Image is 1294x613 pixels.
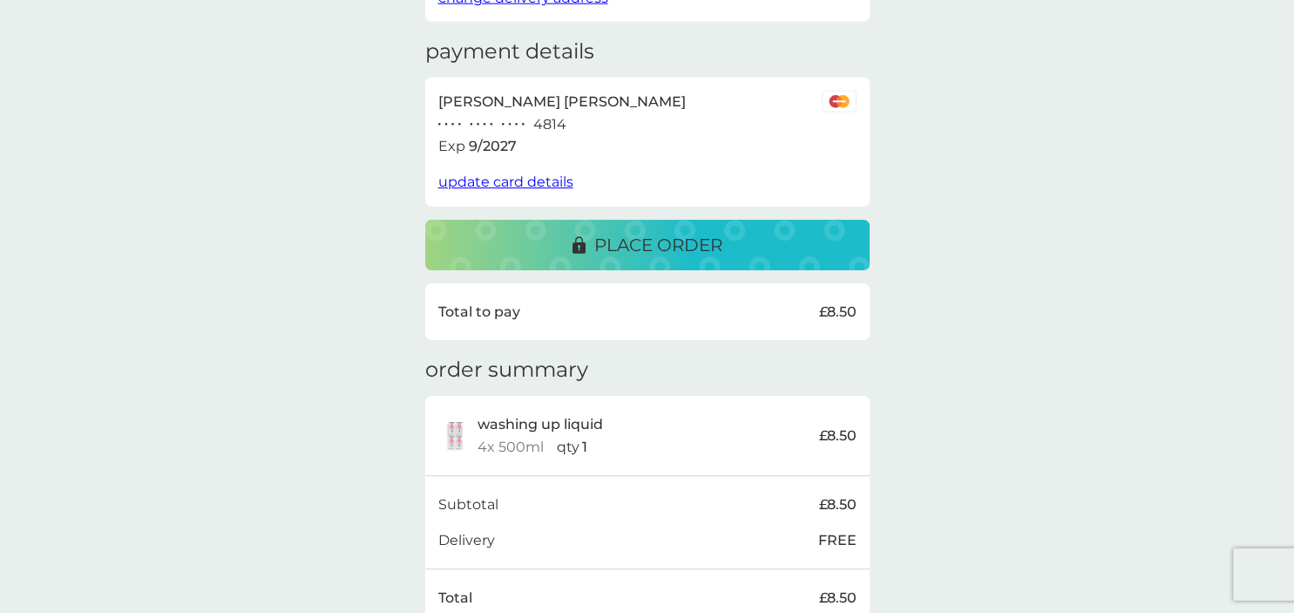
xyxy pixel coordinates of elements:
p: Exp [438,135,465,158]
p: 1 [582,436,587,459]
p: Total [438,587,472,610]
p: ● [508,120,512,129]
p: 4x 500ml [478,436,544,459]
p: qty [557,436,579,459]
p: £8.50 [819,587,857,610]
h3: payment details [425,39,594,65]
p: ● [515,120,518,129]
p: ● [521,120,525,129]
button: place order [425,220,870,270]
button: update card details [438,171,573,194]
p: 4814 [533,113,566,136]
h3: order summary [425,358,588,383]
p: ● [470,120,473,129]
p: place order [594,231,722,259]
p: Delivery [438,529,495,552]
p: £8.50 [819,494,857,516]
p: [PERSON_NAME] [PERSON_NAME] [438,91,686,113]
p: Total to pay [438,301,520,324]
p: ● [451,120,455,129]
p: FREE [818,529,857,552]
p: ● [490,120,493,129]
p: £8.50 [819,301,857,324]
p: ● [457,120,461,129]
p: £8.50 [819,425,857,447]
p: ● [444,120,448,129]
p: Subtotal [438,494,498,516]
p: washing up liquid [478,413,603,436]
p: ● [477,120,480,129]
p: 9 / 2027 [469,135,517,158]
p: ● [438,120,442,129]
p: ● [502,120,505,129]
span: update card details [438,174,573,190]
p: ● [483,120,486,129]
